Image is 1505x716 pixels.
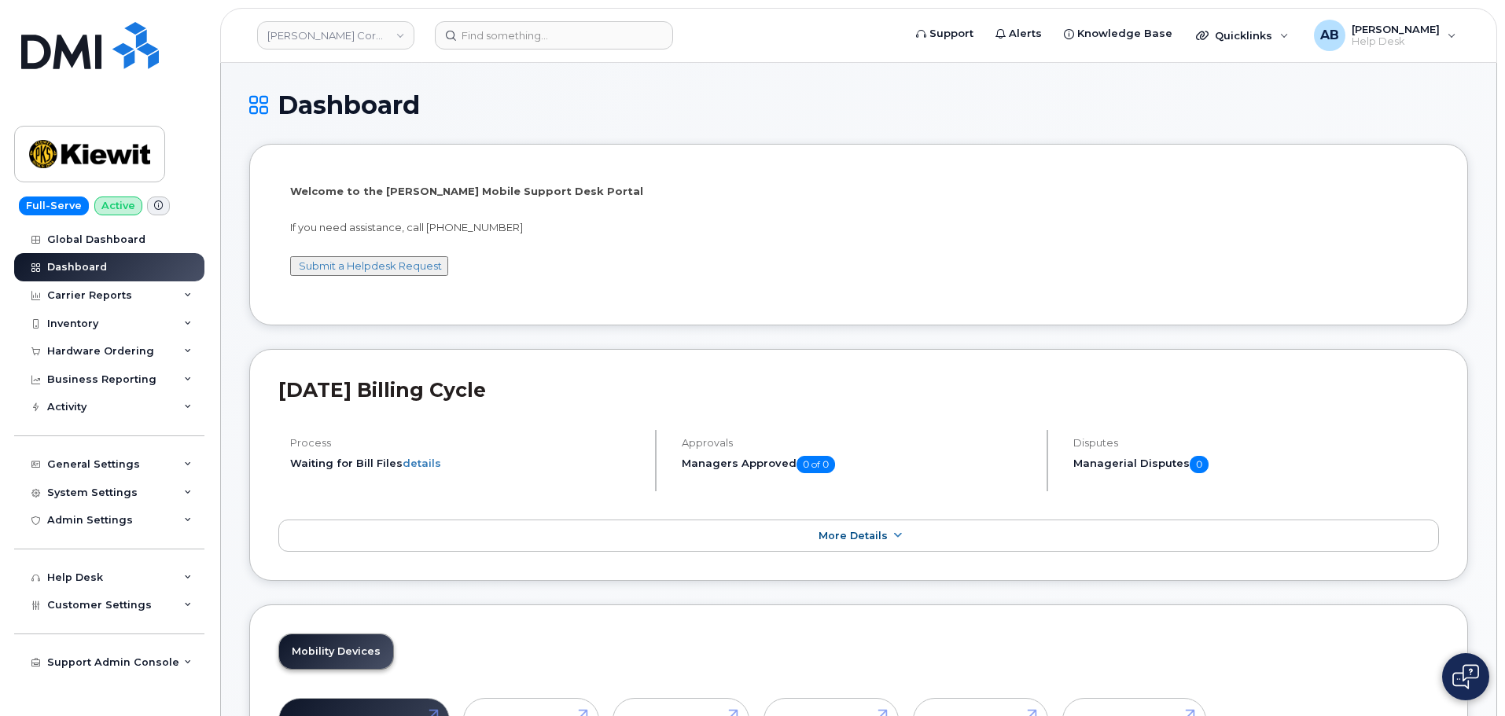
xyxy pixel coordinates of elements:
span: 0 [1190,456,1209,473]
h5: Managers Approved [682,456,1033,473]
h4: Disputes [1073,437,1439,449]
li: Waiting for Bill Files [290,456,642,471]
h4: Process [290,437,642,449]
h4: Approvals [682,437,1033,449]
a: details [403,457,441,469]
h1: Dashboard [249,91,1468,119]
img: Open chat [1452,664,1479,689]
h2: [DATE] Billing Cycle [278,378,1439,402]
a: Submit a Helpdesk Request [299,259,442,272]
span: 0 of 0 [797,456,835,473]
a: Mobility Devices [279,634,393,669]
button: Submit a Helpdesk Request [290,256,448,276]
h5: Managerial Disputes [1073,456,1439,473]
p: Welcome to the [PERSON_NAME] Mobile Support Desk Portal [290,184,1427,199]
span: More Details [819,530,888,542]
p: If you need assistance, call [PHONE_NUMBER] [290,220,1427,235]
